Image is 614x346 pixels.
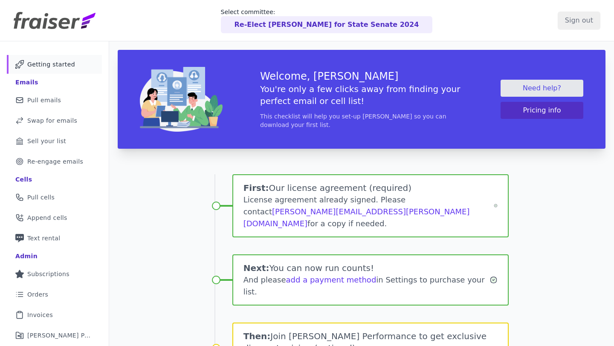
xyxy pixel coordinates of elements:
p: This checklist will help you set-up [PERSON_NAME] so you can download your first list. [260,112,463,129]
span: Pull emails [27,96,61,104]
span: Invoices [27,311,53,319]
h3: Welcome, [PERSON_NAME] [260,69,463,83]
div: Emails [15,78,38,86]
span: Text rental [27,234,61,242]
a: Sell your list [7,132,102,150]
a: Getting started [7,55,102,74]
button: Pricing info [501,102,583,119]
a: Pull cells [7,188,102,207]
a: [PERSON_NAME][EMAIL_ADDRESS][PERSON_NAME][DOMAIN_NAME] [243,207,470,228]
div: License agreement already signed. Please contact for a copy if needed. [243,194,494,230]
span: First: [243,183,269,193]
span: Re-engage emails [27,157,83,166]
span: Subscriptions [27,270,70,278]
div: Admin [15,252,38,260]
input: Sign out [558,12,600,29]
img: img [140,67,223,132]
span: Swap for emails [27,116,77,125]
a: [PERSON_NAME] Performance [7,326,102,345]
span: Then: [243,331,271,341]
a: Need help? [501,80,583,97]
a: Text rental [7,229,102,248]
p: Re-Elect [PERSON_NAME] for State Senate 2024 [235,20,419,30]
span: Orders [27,290,48,299]
a: add a payment method [286,275,377,284]
a: Re-engage emails [7,152,102,171]
span: Append cells [27,213,67,222]
h1: Our license agreement (required) [243,182,494,194]
a: Swap for emails [7,111,102,130]
a: Select committee: Re-Elect [PERSON_NAME] for State Senate 2024 [221,8,433,33]
span: [PERSON_NAME] Performance [27,331,92,340]
a: Subscriptions [7,265,102,283]
h1: You can now run counts! [243,262,490,274]
a: Orders [7,285,102,304]
h5: You're only a few clicks away from finding your perfect email or cell list! [260,83,463,107]
p: Select committee: [221,8,433,16]
a: Pull emails [7,91,102,110]
span: Sell your list [27,137,66,145]
img: Fraiser Logo [14,12,96,29]
a: Invoices [7,306,102,324]
span: Next: [243,263,269,273]
a: Append cells [7,208,102,227]
div: And please in Settings to purchase your list. [243,274,490,298]
div: Cells [15,175,32,184]
span: Pull cells [27,193,55,202]
span: Getting started [27,60,75,69]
